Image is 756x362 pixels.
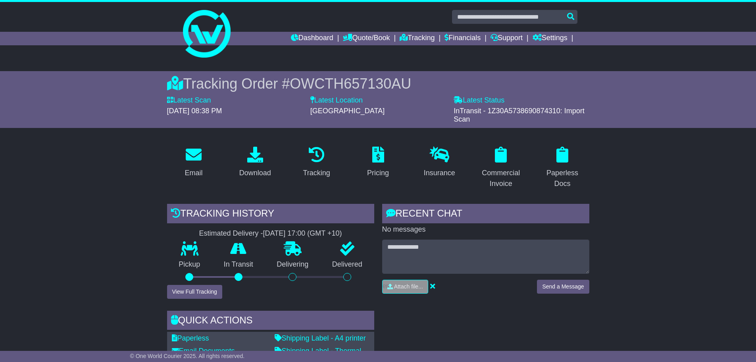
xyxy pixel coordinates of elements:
div: Tracking history [167,204,374,225]
p: Delivering [265,260,321,269]
p: No messages [382,225,589,234]
a: Insurance [419,144,460,181]
label: Latest Status [454,96,504,105]
p: Pickup [167,260,212,269]
label: Latest Scan [167,96,211,105]
div: Commercial Invoice [479,168,523,189]
div: Quick Actions [167,311,374,332]
a: Support [491,32,523,45]
a: Download [234,144,276,181]
a: Commercial Invoice [474,144,528,192]
a: Pricing [362,144,394,181]
div: Tracking Order # [167,75,589,92]
div: Insurance [424,168,455,178]
span: [GEOGRAPHIC_DATA] [310,107,385,115]
a: Email [179,144,208,181]
a: Tracking [400,32,435,45]
label: Latest Location [310,96,363,105]
div: RECENT CHAT [382,204,589,225]
a: Shipping Label - A4 printer [275,334,366,342]
div: [DATE] 17:00 (GMT +10) [263,229,342,238]
a: Dashboard [291,32,333,45]
p: Delivered [320,260,374,269]
div: Estimated Delivery - [167,229,374,238]
span: [DATE] 08:38 PM [167,107,222,115]
span: InTransit - 1Z30A5738690874310: Import Scan [454,107,585,124]
a: Settings [533,32,567,45]
button: Send a Message [537,280,589,294]
a: Tracking [298,144,335,181]
a: Email Documents [172,347,235,355]
div: Download [239,168,271,178]
span: © One World Courier 2025. All rights reserved. [130,353,245,359]
a: Paperless [172,334,209,342]
span: OWCTH657130AU [290,75,411,92]
div: Pricing [367,168,389,178]
button: View Full Tracking [167,285,222,299]
div: Paperless Docs [541,168,584,189]
a: Financials [444,32,481,45]
a: Quote/Book [343,32,390,45]
p: In Transit [212,260,265,269]
div: Tracking [303,168,330,178]
div: Email [185,168,202,178]
a: Paperless Docs [536,144,589,192]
